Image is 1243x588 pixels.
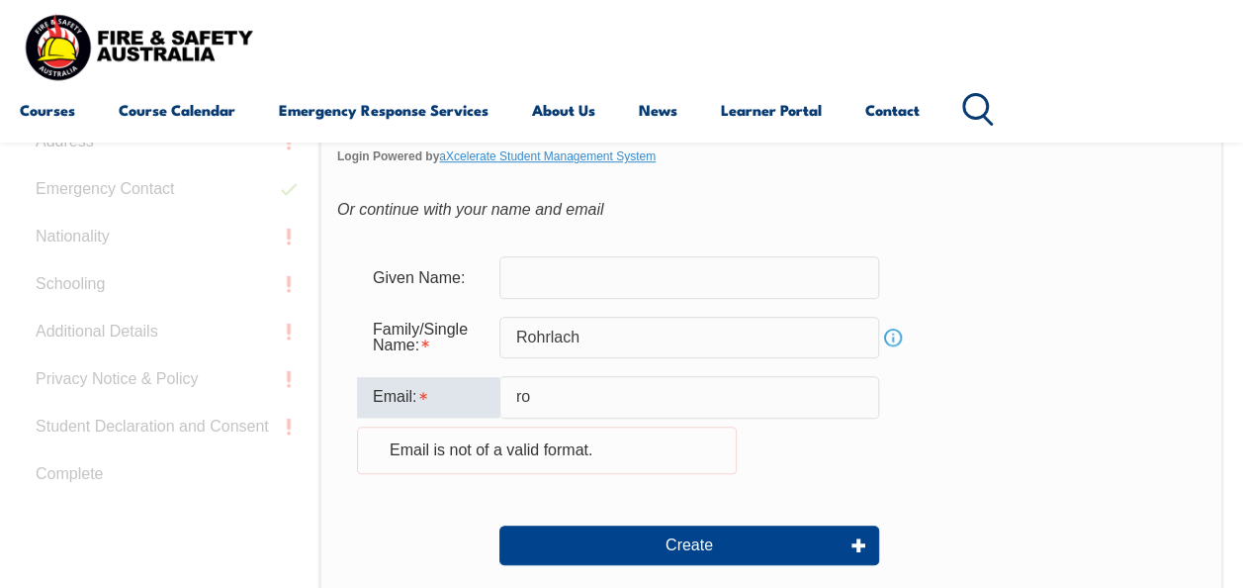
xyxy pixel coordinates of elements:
[879,324,907,351] a: Info
[357,427,737,474] div: Email is not of a valid format.
[499,526,879,565] button: Create
[639,86,677,134] a: News
[439,149,656,163] a: aXcelerate Student Management System
[357,377,499,417] div: Email is required.
[357,258,499,296] div: Given Name:
[865,86,920,134] a: Contact
[721,86,822,134] a: Learner Portal
[532,86,595,134] a: About Us
[337,142,1205,171] span: Login Powered by
[119,86,235,134] a: Course Calendar
[337,195,1205,225] div: Or continue with your name and email
[279,86,488,134] a: Emergency Response Services
[357,311,499,364] div: Family/Single Name is required.
[20,86,75,134] a: Courses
